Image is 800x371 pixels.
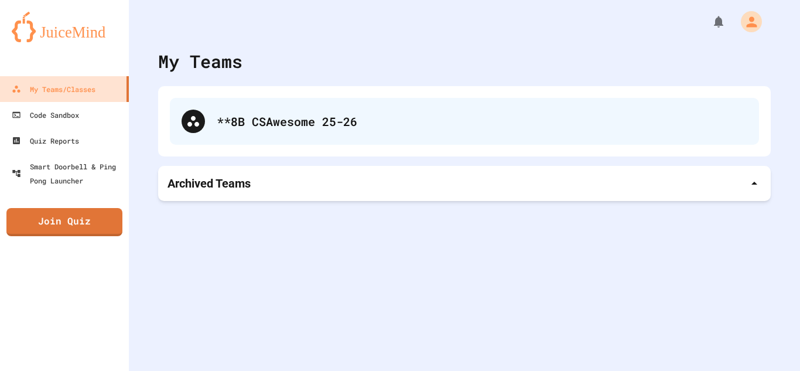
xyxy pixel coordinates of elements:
div: My Teams [158,48,242,74]
img: logo-orange.svg [12,12,117,42]
div: Quiz Reports [12,134,79,148]
div: Smart Doorbell & Ping Pong Launcher [12,159,124,188]
div: **8B CSAwesome 25-26 [170,98,759,145]
a: Join Quiz [6,208,122,236]
div: **8B CSAwesome 25-26 [217,113,747,130]
div: My Account [729,8,765,35]
div: My Teams/Classes [12,82,95,96]
p: Archived Teams [167,175,251,192]
div: My Notifications [690,12,729,32]
div: Code Sandbox [12,108,79,122]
